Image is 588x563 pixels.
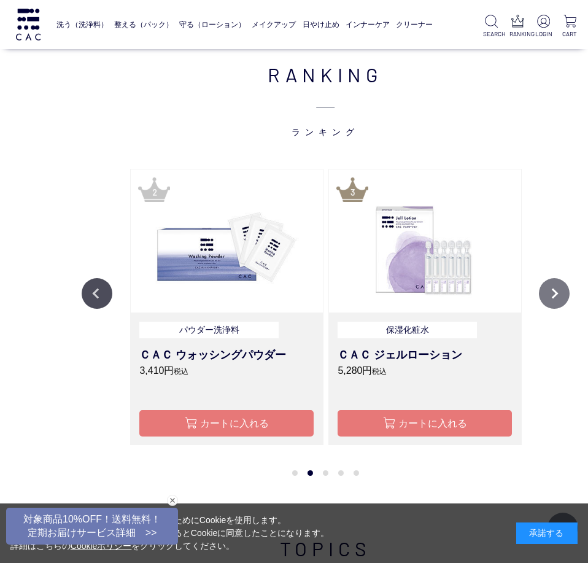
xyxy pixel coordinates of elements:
button: 2 of 3 [308,470,313,476]
img: ＣＡＣウォッシングパウダー [131,169,323,313]
button: 1 of 3 [292,470,298,476]
button: 4 of 3 [338,470,344,476]
img: ＣＡＣジェルローション loading= [329,169,521,313]
h2: RANKING [82,60,570,138]
a: RANKING [509,15,526,39]
div: 承諾する [516,522,578,544]
h3: ＣＡＣ ジェルローション [338,347,512,363]
a: SEARCH [483,15,500,39]
p: RANKING [509,29,526,39]
span: ランキング [82,89,570,138]
button: 5 of 3 [354,470,359,476]
img: logo [14,9,42,41]
a: LOGIN [535,15,552,39]
button: Previous [82,278,112,309]
a: 保湿化粧水 ＣＡＣ ジェルローション 5,280円税込 [338,322,512,395]
p: 3,410円 [139,363,314,378]
h3: ＣＡＣ ウォッシングパウダー [139,347,314,363]
a: 洗う（洗浄料） [56,12,108,37]
a: 守る（ローション） [179,12,246,37]
a: CART [562,15,578,39]
p: 保湿化粧水 [338,322,477,338]
a: クリーナー [396,12,433,37]
a: 日やけ止め [303,12,339,37]
a: パウダー洗浄料 ＣＡＣ ウォッシングパウダー 3,410円税込 [139,322,314,395]
p: パウダー洗浄料 [139,322,279,338]
button: カートに入れる [338,410,512,437]
p: LOGIN [535,29,552,39]
span: 税込 [174,367,188,376]
span: 税込 [372,367,387,376]
a: 整える（パック） [114,12,173,37]
button: カートに入れる [139,410,314,437]
a: インナーケア [346,12,390,37]
p: CART [562,29,578,39]
button: Next [539,278,570,309]
a: メイクアップ [252,12,296,37]
p: 5,280円 [338,363,512,378]
button: 3 of 3 [323,470,328,476]
p: SEARCH [483,29,500,39]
